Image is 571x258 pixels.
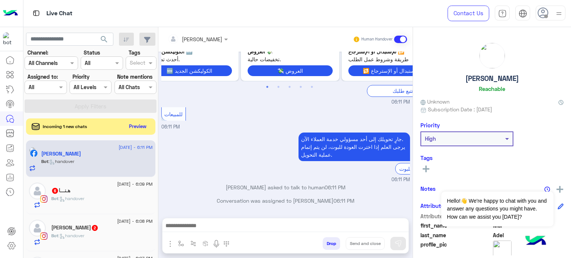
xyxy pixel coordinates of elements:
[448,6,489,21] a: Contact Us
[264,83,271,91] button: 1 of 3
[95,33,113,49] button: search
[166,239,175,248] img: send attachment
[25,99,157,113] button: Apply Filters
[3,32,16,46] img: 919860931428189
[126,121,150,132] button: Preview
[161,183,410,191] p: [PERSON_NAME] asked to talk to human
[28,73,58,81] label: Assigned to:
[51,225,99,231] h5: shahd Tarek
[100,35,109,44] span: search
[46,9,72,19] p: Live Chat
[519,9,527,18] img: tab
[420,222,491,229] span: first_name
[391,99,410,106] span: 06:11 PM
[84,49,100,56] label: Status
[41,151,81,157] h5: Mai Adel
[275,83,282,91] button: 2 of 3
[212,239,221,248] img: send voice note
[117,73,152,81] label: Note mentions
[51,196,58,201] span: Bot
[428,105,492,113] span: Subscription Date : [DATE]
[323,237,340,250] button: Drop
[391,176,410,183] span: 06:11 PM
[367,85,439,97] div: تتبع طلبك
[48,159,74,164] span: : handover
[51,233,58,238] span: Bot
[43,123,87,130] span: Incoming 1 new chats
[129,49,140,56] label: Tags
[223,241,229,247] img: make a call
[420,212,491,220] span: Attribute Name
[554,9,564,18] img: profile
[52,188,58,194] span: 6
[348,48,433,55] p: 🔁 للإستبدال أو الإسترجاع
[479,85,505,92] h6: Reachable
[346,237,385,250] button: Send and close
[420,154,564,161] h6: Tags
[493,231,564,239] span: Adel
[420,122,440,128] h6: Priority
[164,111,183,117] span: للمبيعات
[40,232,48,240] img: Instagram
[420,98,449,105] span: Unknown
[32,9,41,18] img: tab
[203,241,209,246] img: create order
[161,124,180,130] span: 06:11 PM
[187,237,200,249] button: Trigger scenario
[119,144,152,151] span: [DATE] - 6:11 PM
[92,225,98,231] span: 2
[29,147,36,154] img: picture
[557,186,563,193] img: add
[190,241,196,246] img: Trigger scenario
[348,65,433,76] button: 🔁 للإستبدال أو الإسترجاع
[161,197,410,205] p: Conversation was assigned to [PERSON_NAME]
[117,181,152,187] span: [DATE] - 6:09 PM
[58,196,84,201] span: : handover
[40,195,48,203] img: Instagram
[361,36,393,42] small: Human Handover
[147,55,232,63] span: أحدث تصاميمنا.
[308,83,316,91] button: 5 of 3
[420,202,447,209] h6: Attributes
[29,183,46,199] img: defaultAdmin.png
[297,83,304,91] button: 4 of 3
[147,65,232,76] button: 🆕 الكوليكشن الجديد
[299,133,410,161] p: 17/8/2025, 6:11 PM
[147,48,232,55] p: 🆕 الكوليكشن الجديد
[286,83,293,91] button: 3 of 3
[523,228,549,254] img: hulul-logo.png
[72,73,90,81] label: Priority
[29,220,46,236] img: defaultAdmin.png
[28,49,48,56] label: Channel:
[480,43,505,68] img: picture
[248,48,333,55] p: 💸 العروض
[325,184,345,190] span: 06:11 PM
[420,241,491,258] span: profile_pic
[394,240,402,247] img: send message
[420,185,436,192] h6: Notes
[3,6,18,21] img: Logo
[41,159,48,164] span: Bot
[333,197,354,204] span: 06:11 PM
[58,233,84,238] span: : handover
[395,163,430,174] div: العودة للبوت
[498,9,507,18] img: tab
[30,150,38,157] img: Facebook
[495,6,510,21] a: tab
[465,74,519,83] h5: [PERSON_NAME]
[51,187,70,194] h5: هـنـــا
[178,241,184,246] img: select flow
[248,55,333,63] span: تخفيضات حالية.
[348,55,433,63] span: طريقة وشروط عمل الطلب
[248,65,333,76] button: 💸 العروض
[200,237,212,249] button: create order
[117,218,152,225] span: [DATE] - 6:08 PM
[175,237,187,249] button: select flow
[441,192,553,226] span: Hello!👋 We're happy to chat with you and answer any questions you might have. How can we assist y...
[420,231,491,239] span: last_name
[129,59,145,68] div: Select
